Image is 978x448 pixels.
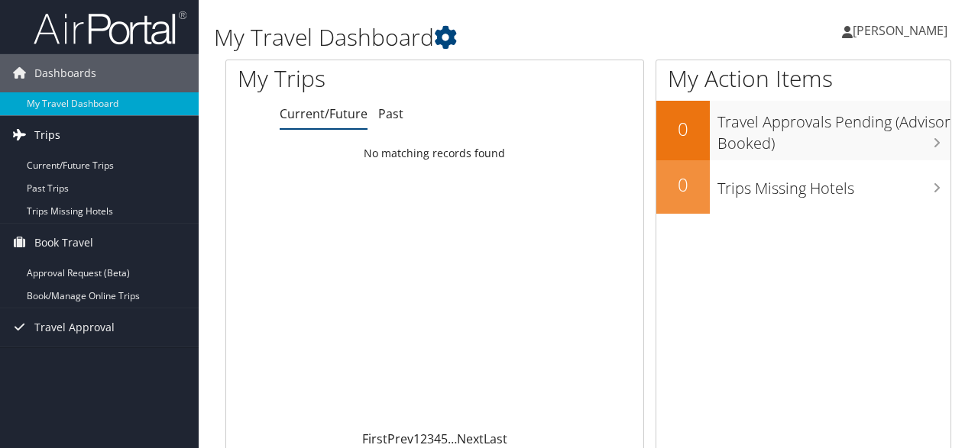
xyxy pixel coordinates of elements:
a: 4 [434,430,441,447]
a: 1 [413,430,420,447]
h3: Trips Missing Hotels [717,170,950,199]
a: Prev [387,430,413,447]
a: Past [378,105,403,122]
span: Trips [34,116,60,154]
a: 0Trips Missing Hotels [656,160,950,214]
h2: 0 [656,172,710,198]
a: 5 [441,430,448,447]
span: Book Travel [34,224,93,262]
h1: My Trips [238,63,458,95]
span: Travel Approval [34,308,115,346]
h3: Travel Approvals Pending (Advisor Booked) [717,104,950,154]
span: [PERSON_NAME] [853,22,947,39]
a: 2 [420,430,427,447]
span: Dashboards [34,54,96,92]
h1: My Travel Dashboard [214,21,713,53]
a: Current/Future [280,105,368,122]
h1: My Action Items [656,63,950,95]
a: [PERSON_NAME] [842,8,963,53]
td: No matching records found [226,140,643,167]
img: airportal-logo.png [34,10,186,46]
h2: 0 [656,116,710,142]
a: 3 [427,430,434,447]
a: 0Travel Approvals Pending (Advisor Booked) [656,101,950,160]
a: Next [457,430,484,447]
span: … [448,430,457,447]
a: Last [484,430,507,447]
a: First [362,430,387,447]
